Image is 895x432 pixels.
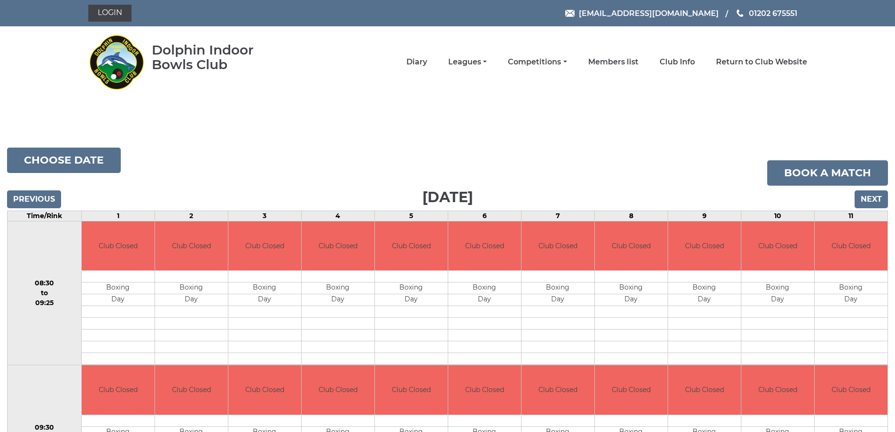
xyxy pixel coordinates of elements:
td: 7 [521,211,594,221]
span: 01202 675551 [749,8,797,17]
td: Club Closed [595,365,668,415]
a: Diary [406,57,427,67]
a: Club Info [660,57,695,67]
a: Competitions [508,57,567,67]
td: Club Closed [448,221,521,271]
td: 08:30 to 09:25 [8,221,82,365]
td: Boxing [82,283,155,294]
td: Club Closed [302,221,374,271]
span: [EMAIL_ADDRESS][DOMAIN_NAME] [579,8,719,17]
input: Previous [7,190,61,208]
td: Day [448,294,521,306]
td: Day [228,294,301,306]
td: Boxing [448,283,521,294]
td: Club Closed [595,221,668,271]
a: Members list [588,57,638,67]
td: Club Closed [815,365,887,415]
td: 11 [814,211,887,221]
td: 9 [668,211,741,221]
a: Email [EMAIL_ADDRESS][DOMAIN_NAME] [565,8,719,19]
td: 10 [741,211,814,221]
td: Club Closed [82,365,155,415]
a: Return to Club Website [716,57,807,67]
td: Day [595,294,668,306]
td: Club Closed [521,365,594,415]
a: Phone us 01202 675551 [735,8,797,19]
input: Next [855,190,888,208]
td: Club Closed [228,365,301,415]
td: Club Closed [375,365,448,415]
td: 2 [155,211,228,221]
td: Day [521,294,594,306]
td: Club Closed [668,365,741,415]
td: 3 [228,211,301,221]
td: Boxing [302,283,374,294]
td: Boxing [815,283,887,294]
td: 6 [448,211,521,221]
td: Day [82,294,155,306]
a: Leagues [448,57,487,67]
a: Book a match [767,160,888,186]
td: Club Closed [521,221,594,271]
td: Club Closed [302,365,374,415]
td: Club Closed [741,365,814,415]
td: Club Closed [155,221,228,271]
td: Day [155,294,228,306]
td: Club Closed [375,221,448,271]
td: Boxing [228,283,301,294]
td: 5 [374,211,448,221]
td: Club Closed [741,221,814,271]
td: Boxing [668,283,741,294]
img: Phone us [737,9,743,17]
td: Boxing [741,283,814,294]
td: Club Closed [668,221,741,271]
td: 4 [301,211,374,221]
td: Day [815,294,887,306]
img: Email [565,10,575,17]
td: Day [302,294,374,306]
td: Boxing [595,283,668,294]
td: Day [375,294,448,306]
td: Club Closed [815,221,887,271]
td: Time/Rink [8,211,82,221]
td: Day [668,294,741,306]
td: Boxing [155,283,228,294]
a: Login [88,5,132,22]
td: 1 [81,211,155,221]
td: 8 [594,211,668,221]
td: Boxing [375,283,448,294]
button: Choose date [7,148,121,173]
div: Dolphin Indoor Bowls Club [152,43,284,72]
td: Club Closed [82,221,155,271]
td: Boxing [521,283,594,294]
td: Club Closed [155,365,228,415]
td: Club Closed [448,365,521,415]
td: Club Closed [228,221,301,271]
td: Day [741,294,814,306]
img: Dolphin Indoor Bowls Club [88,29,145,95]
